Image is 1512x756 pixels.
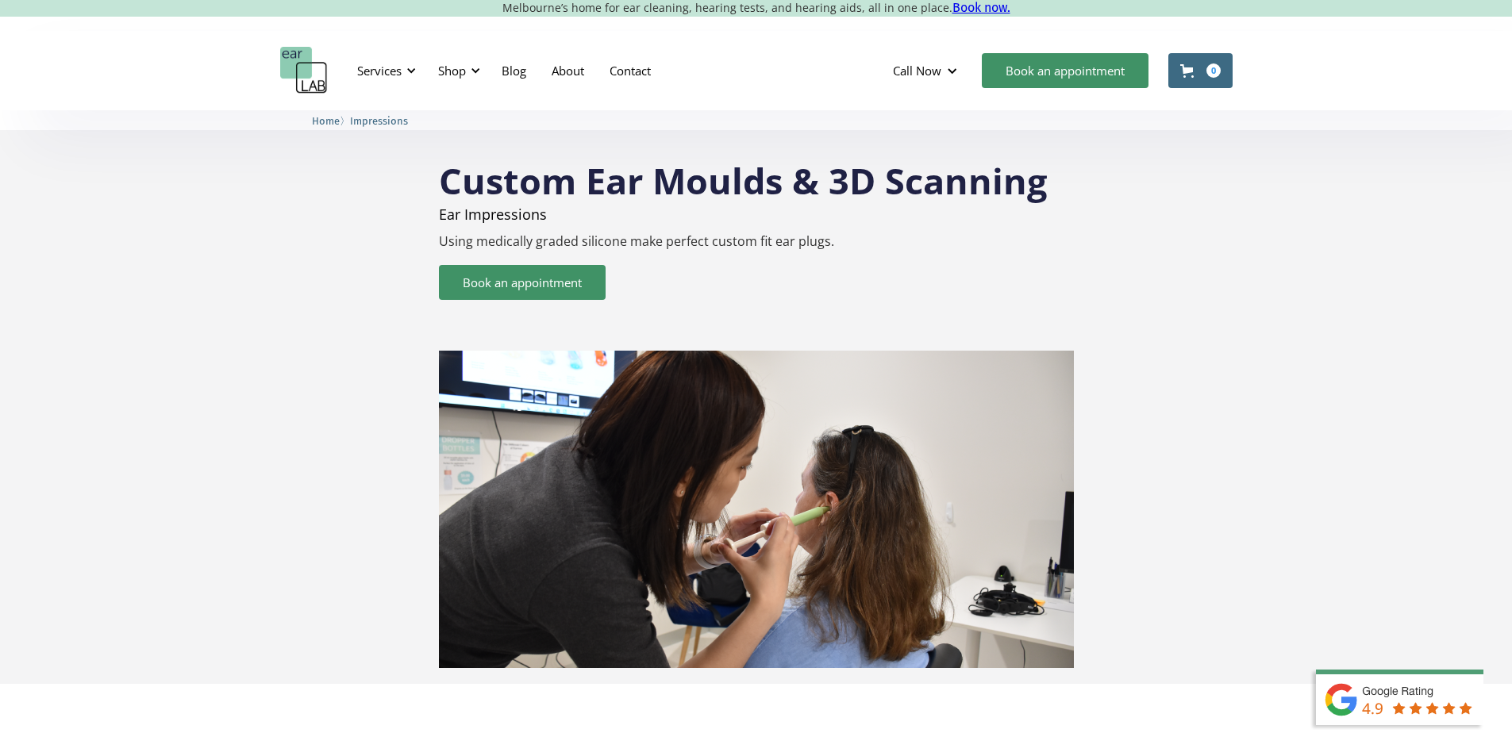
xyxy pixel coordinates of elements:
span: Home [312,115,340,127]
img: 3D scanning & ear impressions service at earLAB [439,351,1074,668]
div: Services [357,63,402,79]
div: Services [348,47,421,94]
a: Book an appointment [439,265,606,300]
li: 〉 [312,113,350,129]
a: Contact [597,48,664,94]
div: Shop [429,47,485,94]
p: Using medically graded silicone make perfect custom fit ear plugs. [439,234,1074,249]
a: Blog [489,48,539,94]
a: Impressions [350,113,408,128]
a: About [539,48,597,94]
a: Book an appointment [982,53,1148,88]
a: Home [312,113,340,128]
a: home [280,47,328,94]
span: Impressions [350,115,408,127]
div: Call Now [893,63,941,79]
div: Shop [438,63,466,79]
div: 0 [1206,63,1221,78]
div: Call Now [880,47,974,94]
h1: Custom Ear Moulds & 3D Scanning [439,146,1074,198]
a: Open cart [1168,53,1233,88]
p: Ear Impressions [439,206,1074,222]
